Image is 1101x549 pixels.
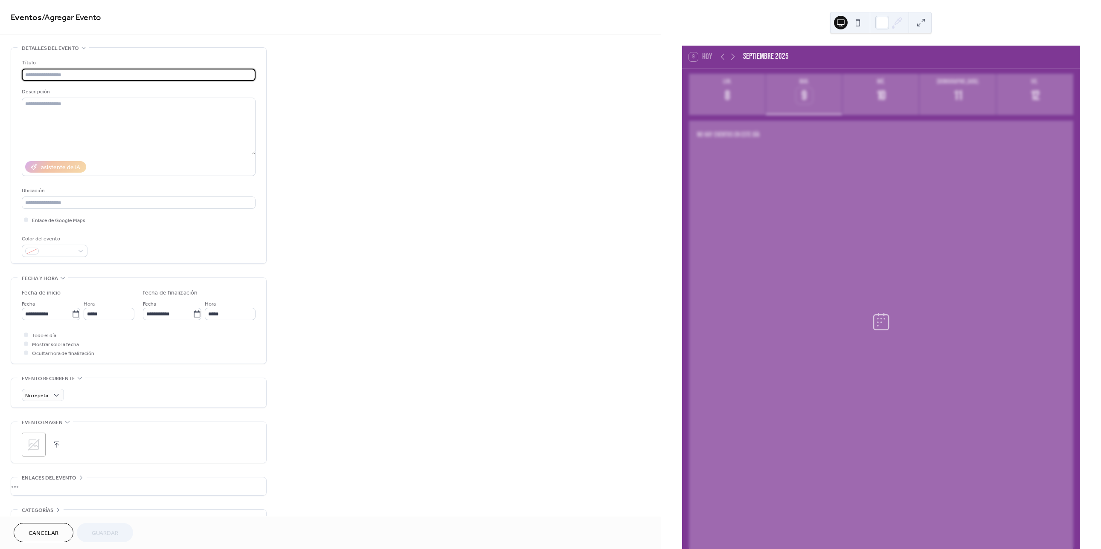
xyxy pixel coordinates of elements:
[25,391,49,401] span: No repetir
[768,78,840,85] div: mar.
[32,331,56,340] span: Todo el día
[22,44,79,53] span: Detalles del evento
[743,51,789,63] div: septiembre 2025
[84,300,95,309] span: Hora
[766,74,842,115] button: mar.9
[22,274,58,283] span: fecha y hora
[22,474,76,483] span: Enlaces del evento
[32,216,85,225] span: Enlace de Google Maps
[996,74,1073,115] button: vie.12
[11,477,266,495] div: •••
[690,124,1072,145] div: No hay eventos en este día
[1026,87,1043,104] div: 12
[14,523,73,542] button: Cancelar
[842,74,919,115] button: mié.10
[11,510,266,528] div: •••
[22,300,35,309] span: Fecha
[22,506,53,515] span: Categorías
[143,289,198,298] div: fecha de finalización
[922,78,994,85] div: [DEMOGRAPHIC_DATA].
[873,87,889,104] div: 10
[29,529,58,538] span: Cancelar
[32,340,79,349] span: Mostrar solo la fecha
[689,74,766,115] button: lun.8
[22,418,63,427] span: Evento imagen
[796,87,813,104] div: 9
[42,9,101,26] span: / Agregar Evento
[919,74,996,115] button: [DEMOGRAPHIC_DATA].11
[22,234,86,243] div: Color del evento
[32,349,94,358] span: Ocultar hora de finalización
[22,433,46,457] div: ;
[719,87,735,104] div: 8
[205,300,216,309] span: Hora
[950,87,966,104] div: 11
[22,374,75,383] span: Evento recurrente
[845,78,917,85] div: mié.
[999,78,1071,85] div: vie.
[22,87,254,96] div: Descripción
[22,186,254,195] div: Ubicación
[11,9,42,26] a: Eventos
[22,289,61,298] div: Fecha de inicio
[143,300,156,309] span: Fecha
[22,58,254,67] div: Título
[691,78,763,85] div: lun.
